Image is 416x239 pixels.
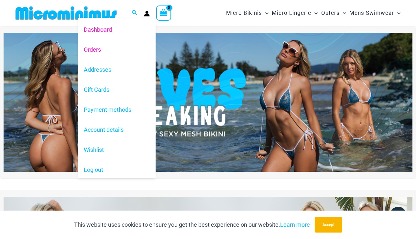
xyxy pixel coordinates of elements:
[320,3,348,23] a: OutersMenu ToggleMenu Toggle
[270,3,319,23] a: Micro LingerieMenu ToggleMenu Toggle
[156,5,171,20] a: View Shopping Cart, empty
[311,5,318,21] span: Menu Toggle
[78,60,156,80] a: Addresses
[394,5,400,21] span: Menu Toggle
[74,220,310,230] p: This website uses cookies to ensure you get the best experience on our website.
[280,221,310,228] a: Learn more
[4,33,412,172] img: Waves Breaking Ocean Bikini Pack
[144,11,150,16] a: Account icon link
[13,6,119,20] img: MM SHOP LOGO FLAT
[78,140,156,160] a: Wishlist
[78,160,156,180] a: Log out
[78,100,156,120] a: Payment methods
[132,9,137,17] a: Search icon link
[78,80,156,100] a: Gift Cards
[78,120,156,140] a: Account details
[348,3,402,23] a: Mens SwimwearMenu ToggleMenu Toggle
[340,5,346,21] span: Menu Toggle
[272,5,311,21] span: Micro Lingerie
[321,5,340,21] span: Outers
[78,39,156,59] a: Orders
[224,2,403,24] nav: Site Navigation
[349,5,394,21] span: Mens Swimwear
[78,19,156,39] a: Dashboard
[315,217,342,233] button: Accept
[224,3,270,23] a: Micro BikinisMenu ToggleMenu Toggle
[262,5,268,21] span: Menu Toggle
[226,5,262,21] span: Micro Bikinis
